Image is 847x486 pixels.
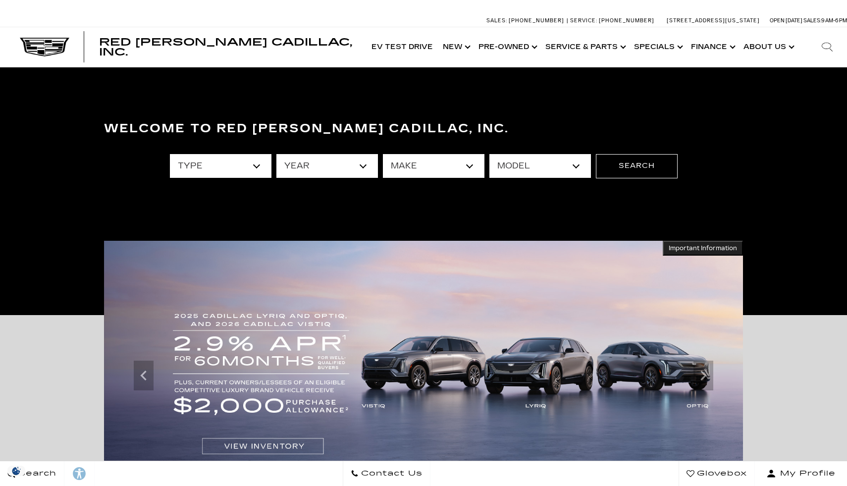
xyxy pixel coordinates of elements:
[474,27,540,67] a: Pre-Owned
[570,17,597,24] span: Service:
[679,461,755,486] a: Glovebox
[99,36,352,58] span: Red [PERSON_NAME] Cadillac, Inc.
[170,154,271,178] select: Filter by type
[540,27,629,67] a: Service & Parts
[359,467,423,481] span: Contact Us
[104,119,743,139] h3: Welcome to Red [PERSON_NAME] Cadillac, Inc.
[596,154,678,178] button: Search
[367,27,438,67] a: EV Test Drive
[383,154,484,178] select: Filter by make
[667,17,760,24] a: [STREET_ADDRESS][US_STATE]
[770,17,802,24] span: Open [DATE]
[803,17,821,24] span: Sales:
[629,27,686,67] a: Specials
[134,361,154,390] div: Previous
[5,466,28,476] section: Click to Open Cookie Consent Modal
[663,241,743,256] button: Important Information
[567,18,657,23] a: Service: [PHONE_NUMBER]
[776,467,836,481] span: My Profile
[20,38,69,56] img: Cadillac Dark Logo with Cadillac White Text
[599,17,654,24] span: [PHONE_NUMBER]
[99,37,357,57] a: Red [PERSON_NAME] Cadillac, Inc.
[739,27,797,67] a: About Us
[343,461,430,486] a: Contact Us
[486,18,567,23] a: Sales: [PHONE_NUMBER]
[821,17,847,24] span: 9 AM-6 PM
[486,17,507,24] span: Sales:
[755,461,847,486] button: Open user profile menu
[489,154,591,178] select: Filter by model
[694,467,747,481] span: Glovebox
[15,467,56,481] span: Search
[276,154,378,178] select: Filter by year
[438,27,474,67] a: New
[693,361,713,390] div: Next
[5,466,28,476] img: Opt-Out Icon
[669,244,737,252] span: Important Information
[686,27,739,67] a: Finance
[509,17,564,24] span: [PHONE_NUMBER]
